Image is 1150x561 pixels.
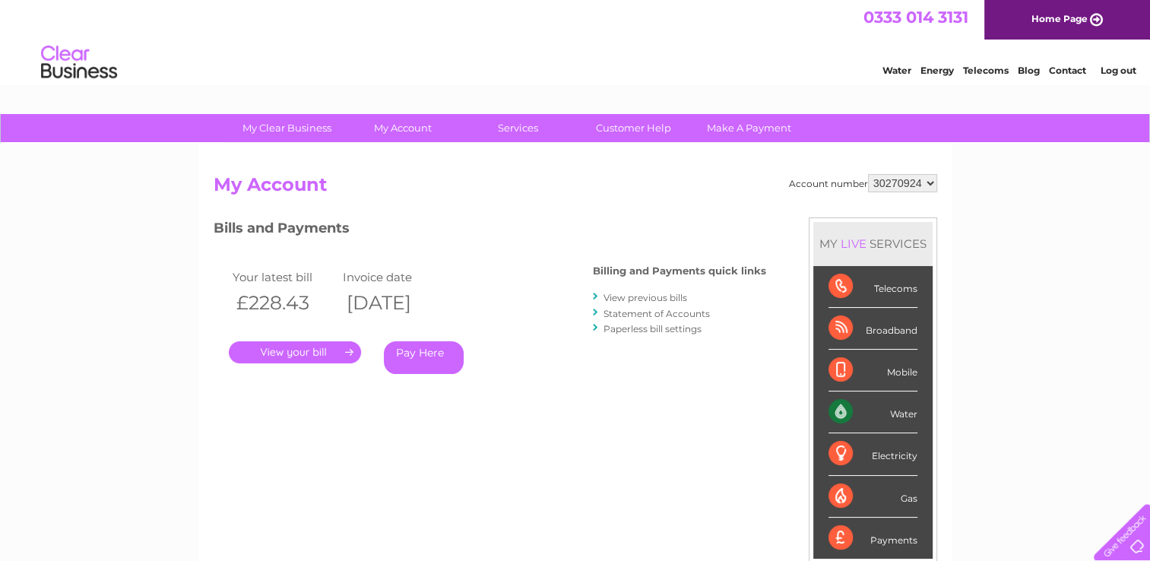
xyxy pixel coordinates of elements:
[828,433,917,475] div: Electricity
[604,308,710,319] a: Statement of Accounts
[920,65,954,76] a: Energy
[40,40,118,86] img: logo.png
[828,350,917,391] div: Mobile
[571,114,696,142] a: Customer Help
[593,265,766,277] h4: Billing and Payments quick links
[604,323,702,334] a: Paperless bill settings
[828,391,917,433] div: Water
[882,65,911,76] a: Water
[384,341,464,374] a: Pay Here
[789,174,937,192] div: Account number
[217,8,935,74] div: Clear Business is a trading name of Verastar Limited (registered in [GEOGRAPHIC_DATA] No. 3667643...
[229,287,339,319] th: £228.43
[214,174,937,203] h2: My Account
[828,266,917,308] div: Telecoms
[686,114,812,142] a: Make A Payment
[1100,65,1136,76] a: Log out
[828,308,917,350] div: Broadband
[838,236,870,251] div: LIVE
[813,222,933,265] div: MY SERVICES
[828,476,917,518] div: Gas
[604,292,687,303] a: View previous bills
[963,65,1009,76] a: Telecoms
[828,518,917,559] div: Payments
[229,267,339,287] td: Your latest bill
[224,114,350,142] a: My Clear Business
[455,114,581,142] a: Services
[1049,65,1086,76] a: Contact
[339,287,449,319] th: [DATE]
[1018,65,1040,76] a: Blog
[339,267,449,287] td: Invoice date
[229,341,361,363] a: .
[340,114,465,142] a: My Account
[863,8,968,27] a: 0333 014 3131
[214,217,766,244] h3: Bills and Payments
